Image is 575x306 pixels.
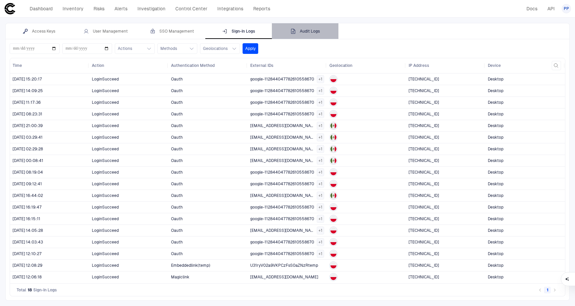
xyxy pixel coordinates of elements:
[91,4,107,13] a: Risks
[250,146,314,152] span: [EMAIL_ADDRESS][DOMAIN_NAME]
[171,275,189,279] span: Magiclink
[92,123,119,128] span: LoginSucceed
[171,193,183,198] span: Oauth
[92,263,119,268] span: LoginSucceed
[118,46,132,51] div: Actions
[488,275,503,279] span: Desktop
[171,217,183,221] span: Oauth
[409,263,439,268] span: [TECHNICAL_ID]
[171,100,183,105] span: Oauth
[330,158,336,164] img: MX
[92,135,119,140] span: LoginSucceed
[250,216,314,222] span: google-112844047782610558670
[13,263,42,268] span: [DATE] 12:08:29
[330,123,336,129] img: MX
[564,6,569,11] span: PP
[222,29,255,34] div: Sign-In Logs
[330,169,336,175] img: PL
[409,123,439,128] span: [TECHNICAL_ID]
[171,158,183,163] span: Oauth
[10,43,60,54] div: Start Date
[84,29,128,34] div: User Management
[318,181,322,187] span: + 1
[488,170,503,175] span: Desktop
[318,111,322,117] span: + 1
[92,251,119,256] span: LoginSucceed
[409,228,439,233] span: [TECHNICAL_ID]
[488,63,501,68] span: Device
[330,181,336,187] img: PL
[250,76,314,82] span: google-112844047782610558670
[409,77,439,81] span: [TECHNICAL_ID]
[330,99,336,105] img: PL
[171,263,210,268] span: Embeddedlink(temp)
[409,63,429,68] span: IP Address
[250,135,314,140] span: [EMAIL_ADDRESS][DOMAIN_NAME]
[488,263,503,268] span: Desktop
[250,88,314,93] span: google-112844047782610558670
[250,158,314,163] span: [EMAIL_ADDRESS][DOMAIN_NAME]
[409,88,439,93] span: [TECHNICAL_ID]
[171,123,183,128] span: Oauth
[250,228,314,233] span: [EMAIL_ADDRESS][DOMAIN_NAME]
[544,4,558,13] a: API
[409,240,439,244] span: [TECHNICAL_ID]
[13,228,43,233] span: [DATE] 14:05:28
[13,77,42,81] span: [DATE] 15:20:17
[171,251,183,256] span: Oauth
[409,205,439,210] span: [TECHNICAL_ID]
[92,217,119,221] span: LoginSucceed
[171,182,183,186] span: Oauth
[92,240,119,244] span: LoginSucceed
[13,240,43,244] span: [DATE] 14:03:43
[290,29,320,34] div: Audit Logs
[13,193,43,198] span: [DATE] 16:44:02
[250,4,273,13] a: Reports
[60,4,87,13] a: Inventory
[92,88,119,93] span: LoginSucceed
[544,287,551,293] button: page 1
[318,251,322,256] span: + 1
[250,123,314,128] span: [EMAIL_ADDRESS][DOMAIN_NAME]
[13,182,42,186] span: [DATE] 09:12:41
[13,63,22,68] span: Time
[409,251,439,256] span: [TECHNICAL_ID]
[409,112,439,116] span: [TECHNICAL_ID]
[200,43,240,54] button: Geolocations
[171,170,183,175] span: Oauth
[250,100,314,105] span: google-112844047782610558670
[488,217,503,221] span: Desktop
[214,4,246,13] a: Integrations
[13,251,42,256] span: [DATE] 12:10:27
[330,239,336,245] img: PL
[92,228,119,233] span: LoginSucceed
[27,4,56,13] a: Dashboard
[171,135,183,140] span: Oauth
[488,251,503,256] span: Desktop
[330,88,336,94] img: PL
[330,146,336,152] img: MX
[171,240,183,244] span: Oauth
[330,134,336,140] img: MX
[250,170,314,175] span: google-112844047782610558670
[329,63,352,68] span: Geolocation
[92,193,119,198] span: LoginSucceed
[13,100,41,105] span: [DATE] 11:17:36
[92,63,104,68] span: Action
[92,100,119,105] span: LoginSucceed
[488,100,503,105] span: Desktop
[318,100,322,105] span: + 1
[409,275,439,279] span: [TECHNICAL_ID]
[318,158,322,163] span: + 1
[330,274,336,280] img: PL
[562,4,571,13] button: PP
[115,43,155,54] button: Actions
[488,123,503,128] span: Desktop
[243,43,258,54] button: Apply
[523,4,540,13] a: Docs
[409,182,439,186] span: [TECHNICAL_ID]
[250,263,318,268] span: U31ryV02a9VKPCzFsS0aZNzRtemp
[28,287,32,293] span: 18
[92,147,119,151] span: LoginSucceed
[488,147,503,151] span: Desktop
